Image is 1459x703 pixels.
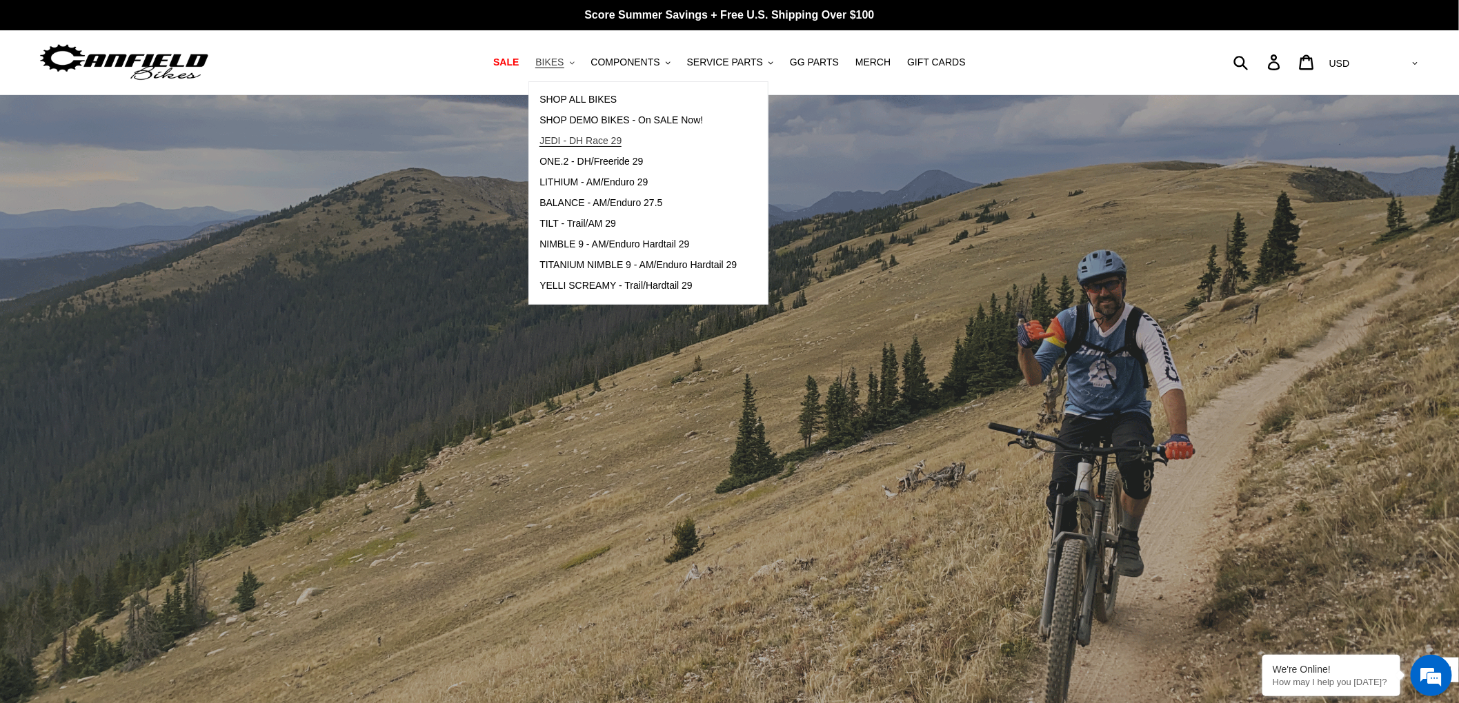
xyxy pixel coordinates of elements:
[529,152,747,172] a: ONE.2 - DH/Freeride 29
[1241,47,1276,77] input: Search
[493,57,519,68] span: SALE
[539,259,737,271] span: TITANIUM NIMBLE 9 - AM/Enduro Hardtail 29
[783,53,846,72] a: GG PARTS
[591,57,660,68] span: COMPONENTS
[529,193,747,214] a: BALANCE - AM/Enduro 27.5
[539,135,622,147] span: JEDI - DH Race 29
[529,90,747,110] a: SHOP ALL BIKES
[907,57,966,68] span: GIFT CARDS
[900,53,973,72] a: GIFT CARDS
[486,53,526,72] a: SALE
[529,131,747,152] a: JEDI - DH Race 29
[529,214,747,234] a: TILT - Trail/AM 29
[539,156,643,167] span: ONE.2 - DH/Freeride 29
[539,197,662,209] span: BALANCE - AM/Enduro 27.5
[535,57,564,68] span: BIKES
[680,53,780,72] button: SERVICE PARTS
[539,238,689,250] span: NIMBLE 9 - AM/Enduro Hardtail 29
[529,255,747,276] a: TITANIUM NIMBLE 9 - AM/Enduro Hardtail 29
[529,172,747,193] a: LITHIUM - AM/Enduro 29
[687,57,763,68] span: SERVICE PARTS
[529,110,747,131] a: SHOP DEMO BIKES - On SALE Now!
[539,94,617,105] span: SHOP ALL BIKES
[584,53,677,72] button: COMPONENTS
[529,234,747,255] a: NIMBLE 9 - AM/Enduro Hardtail 29
[1273,664,1390,675] div: We're Online!
[529,276,747,296] a: YELLI SCREAMY - Trail/Hardtail 29
[1273,677,1390,687] p: How may I help you today?
[528,53,581,72] button: BIKES
[539,176,648,188] span: LITHIUM - AM/Enduro 29
[539,280,693,292] span: YELLI SCREAMY - Trail/Hardtail 29
[855,57,891,68] span: MERCH
[539,218,616,230] span: TILT - Trail/AM 29
[38,41,210,84] img: Canfield Bikes
[790,57,839,68] span: GG PARTS
[539,114,703,126] span: SHOP DEMO BIKES - On SALE Now!
[848,53,897,72] a: MERCH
